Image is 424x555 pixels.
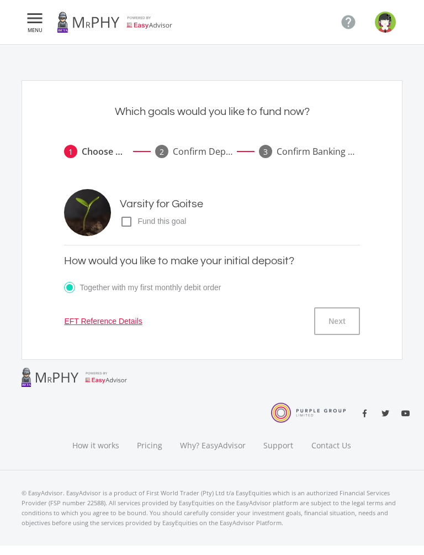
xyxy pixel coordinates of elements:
[314,307,359,335] button: Next
[25,12,45,25] i: 
[120,215,133,228] i: check_box_outline_blank
[340,14,357,30] i: 
[336,9,361,35] a: 
[128,427,171,443] a: Pricing
[171,427,255,443] a: Why? EasyAdvisor
[277,145,359,158] div: Confirm Banking Details
[68,146,73,157] span: 1
[63,427,128,443] a: How it works
[22,11,48,33] button:  MENU
[82,145,128,158] div: Choose Goals
[303,427,361,443] a: Contact Us
[133,216,203,227] span: Fund this goal
[120,197,203,211] h3: Varsity for Goitse
[64,254,359,268] h2: How would you like to make your initial deposit?
[51,105,373,118] h2: Which goals would you like to fund now?
[375,12,396,33] img: default-avatar-short-hair-girl.png
[173,145,232,158] div: Confirm Deposits
[25,28,45,33] span: MENU
[64,316,142,327] a: EFT Reference Details
[22,488,402,528] p: © EasyAdvisor. EasyAdvisor is a product of First World Trader (Pty) Ltd t/a EasyEquities which is...
[263,146,268,157] span: 3
[160,146,164,157] span: 2
[64,281,221,295] label: Together with my first monthly debit order
[255,427,303,443] a: Support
